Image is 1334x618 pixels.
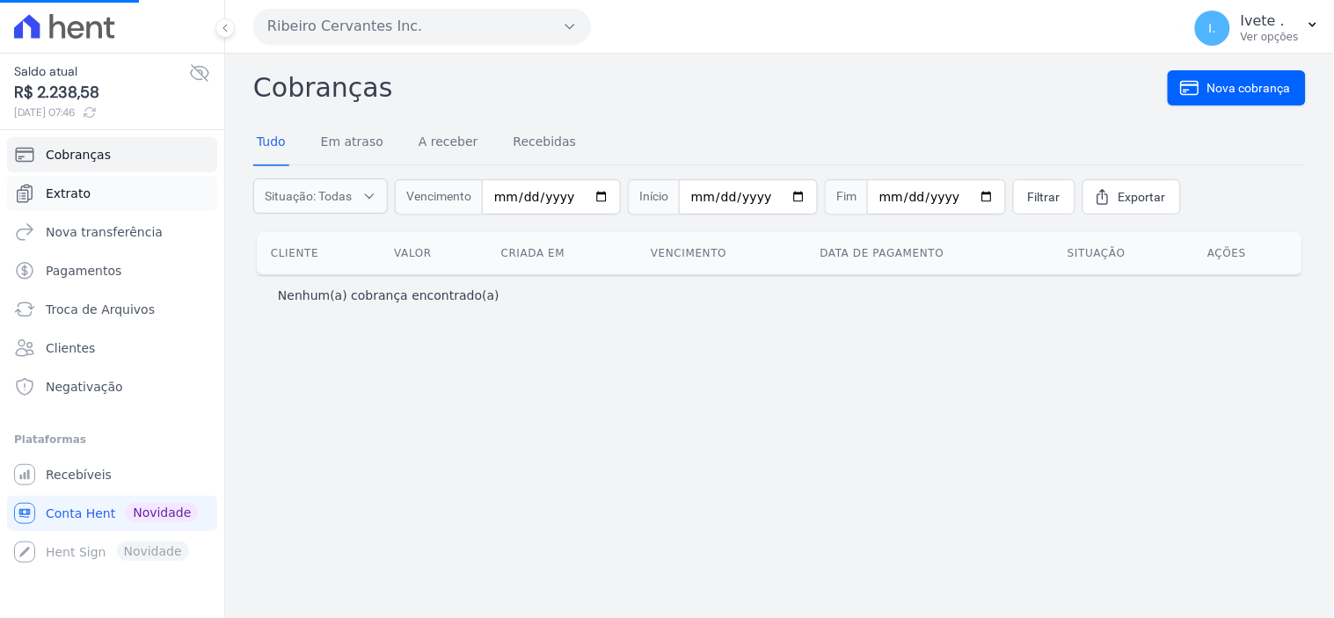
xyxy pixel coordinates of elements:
button: Situação: Todas [253,178,388,214]
button: Ribeiro Cervantes Inc. [253,9,591,44]
span: Novidade [126,503,198,522]
span: Clientes [46,339,95,357]
span: [DATE] 07:46 [14,105,189,120]
th: Data de pagamento [806,232,1054,274]
th: Cliente [257,232,380,274]
span: Nova transferência [46,223,163,241]
a: Em atraso [317,120,387,166]
p: Ver opções [1241,30,1299,44]
nav: Sidebar [14,137,210,570]
a: Pagamentos [7,253,217,288]
a: Clientes [7,331,217,366]
a: Cobranças [7,137,217,172]
span: Extrato [46,185,91,202]
span: Situação: Todas [265,187,352,205]
span: Fim [825,179,867,214]
th: Situação [1053,232,1193,274]
th: Ações [1193,232,1302,274]
a: Extrato [7,176,217,211]
a: Nova transferência [7,214,217,250]
span: Conta Hent [46,505,115,522]
span: Saldo atual [14,62,189,81]
p: Nenhum(a) cobrança encontrado(a) [278,287,499,304]
a: Recebíveis [7,457,217,492]
span: Pagamentos [46,262,121,280]
span: Nova cobrança [1207,79,1291,97]
button: I. Ivete . Ver opções [1181,4,1334,53]
span: Vencimento [395,179,482,214]
a: Exportar [1083,179,1181,214]
span: Recebíveis [46,466,112,483]
span: Negativação [46,378,123,396]
span: Exportar [1119,188,1166,206]
span: Início [628,179,679,214]
th: Vencimento [637,232,806,274]
a: Tudo [253,120,289,166]
p: Ivete . [1241,12,1299,30]
span: Filtrar [1028,188,1061,206]
th: Valor [380,232,486,274]
a: Negativação [7,369,217,404]
span: Cobranças [46,146,111,164]
span: Troca de Arquivos [46,301,155,318]
div: Plataformas [14,429,210,450]
span: R$ 2.238,58 [14,81,189,105]
h2: Cobranças [253,68,1168,107]
a: Filtrar [1013,179,1075,214]
a: Troca de Arquivos [7,292,217,327]
a: Nova cobrança [1168,70,1306,105]
a: Conta Hent Novidade [7,496,217,531]
span: I. [1209,22,1217,34]
a: A receber [415,120,482,166]
th: Criada em [487,232,637,274]
a: Recebidas [510,120,580,166]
